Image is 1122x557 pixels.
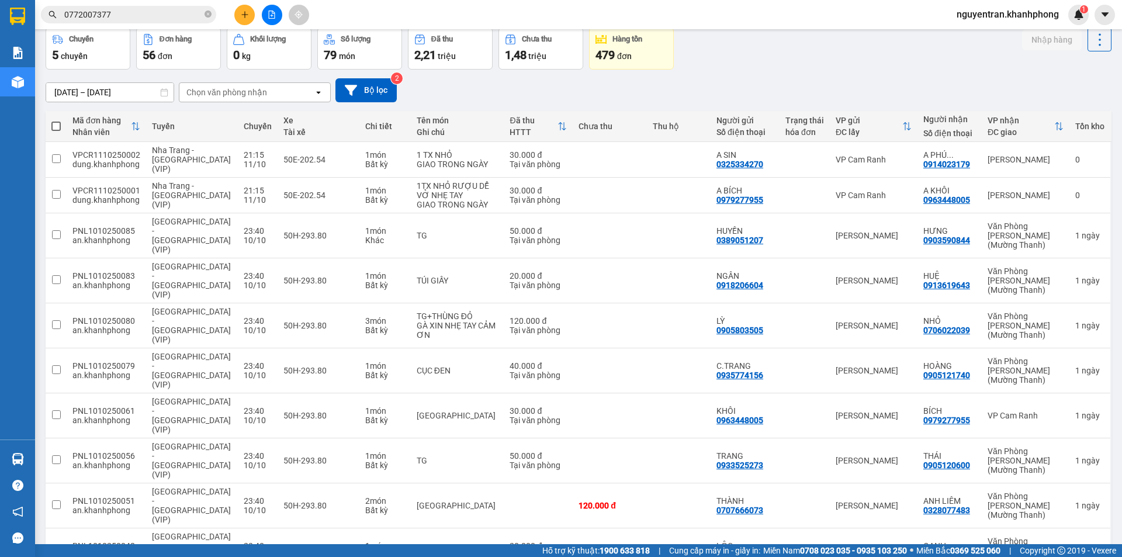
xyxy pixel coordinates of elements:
[923,129,976,138] div: Số điện thoại
[1082,501,1100,510] span: ngày
[365,160,404,169] div: Bất kỳ
[988,222,1064,250] div: Văn Phòng [PERSON_NAME] (Mường Thanh)
[1080,5,1088,13] sup: 1
[716,496,774,506] div: THÀNH
[716,127,774,137] div: Số điện thoại
[244,271,272,281] div: 23:40
[1082,231,1100,240] span: ngày
[72,326,140,335] div: an.khanhphong
[365,236,404,245] div: Khác
[830,111,917,142] th: Toggle SortBy
[244,451,272,461] div: 23:40
[244,416,272,425] div: 10/10
[542,544,650,557] span: Hỗ trợ kỹ thuật:
[244,496,272,506] div: 23:40
[836,456,912,465] div: [PERSON_NAME]
[365,361,404,371] div: 1 món
[244,361,272,371] div: 23:40
[72,160,140,169] div: dung.khanhphong
[653,122,705,131] div: Thu hộ
[1022,29,1082,50] button: Nhập hàng
[341,35,370,43] div: Số lượng
[283,456,354,465] div: 50H-293.80
[510,150,567,160] div: 30.000 đ
[72,316,140,326] div: PNL1010250080
[589,27,674,70] button: Hàng tồn479đơn
[923,281,970,290] div: 0913619643
[836,155,912,164] div: VP Cam Ranh
[152,442,231,479] span: [GEOGRAPHIC_DATA] - [GEOGRAPHIC_DATA] (VIP)
[365,461,404,470] div: Bất kỳ
[417,321,498,340] div: GÀ XIN NHẸ TAY CẢM ƠN
[510,127,557,137] div: HTTT
[600,546,650,555] strong: 1900 633 818
[283,366,354,375] div: 50H-293.80
[205,9,212,20] span: close-circle
[504,111,573,142] th: Toggle SortBy
[6,44,169,67] div: BIÊN NHẬN GỬI HÀNG
[1075,321,1104,330] div: 1
[988,116,1054,125] div: VP nhận
[659,544,660,557] span: |
[510,416,567,425] div: Tại văn phòng
[417,312,498,321] div: TG+THÙNG ĐỎ
[923,226,976,236] div: HƯNG
[67,111,146,142] th: Toggle SortBy
[528,51,546,61] span: triệu
[72,116,131,125] div: Mã đơn hàng
[510,281,567,290] div: Tại văn phòng
[836,411,912,420] div: [PERSON_NAME]
[716,116,774,125] div: Người gửi
[244,160,272,169] div: 11/10
[923,271,976,281] div: HUỆ
[244,506,272,515] div: 10/10
[152,262,231,299] span: [GEOGRAPHIC_DATA] - [GEOGRAPHIC_DATA] (VIP)
[143,48,155,62] span: 56
[72,506,140,515] div: an.khanhphong
[510,116,557,125] div: Đã thu
[510,226,567,236] div: 50.000 đ
[923,371,970,380] div: 0905121740
[335,78,397,102] button: Bộ lọc
[1100,9,1110,20] span: caret-down
[52,48,58,62] span: 5
[365,271,404,281] div: 1 món
[244,371,272,380] div: 10/10
[244,236,272,245] div: 10/10
[414,48,436,62] span: 2,21
[923,496,976,506] div: ANH LIÊM
[510,316,567,326] div: 120.000 đ
[244,226,272,236] div: 23:40
[923,326,970,335] div: 0706022039
[836,191,912,200] div: VP Cam Ranh
[923,316,976,326] div: NHỎ
[365,416,404,425] div: Bất kỳ
[923,115,976,124] div: Người nhận
[12,506,23,517] span: notification
[152,181,231,209] span: Nha Trang - [GEOGRAPHIC_DATA] (VIP)
[46,83,174,102] input: Select a date range.
[510,371,567,380] div: Tại văn phòng
[836,366,912,375] div: [PERSON_NAME]
[417,276,498,285] div: TÚI GIẤY
[947,7,1068,22] span: nguyentran.khanhphong
[12,76,24,88] img: warehouse-icon
[88,71,169,84] div: In ngày: [DATE] 16:44
[910,548,913,553] span: ⚪️
[988,447,1064,475] div: Văn Phòng [PERSON_NAME] (Mường Thanh)
[72,416,140,425] div: an.khanhphong
[716,271,774,281] div: NGÂN
[365,281,404,290] div: Bất kỳ
[836,501,912,510] div: [PERSON_NAME]
[988,155,1064,164] div: [PERSON_NAME]
[923,186,976,195] div: A KHÔI
[417,231,498,240] div: TG
[417,411,498,420] div: TX
[1082,366,1100,375] span: ngày
[244,326,272,335] div: 10/10
[283,321,354,330] div: 50H-293.80
[836,231,912,240] div: [PERSON_NAME]
[72,127,131,137] div: Nhân viên
[408,27,493,70] button: Đã thu2,21 triệu
[64,8,202,21] input: Tìm tên, số ĐT hoặc mã đơn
